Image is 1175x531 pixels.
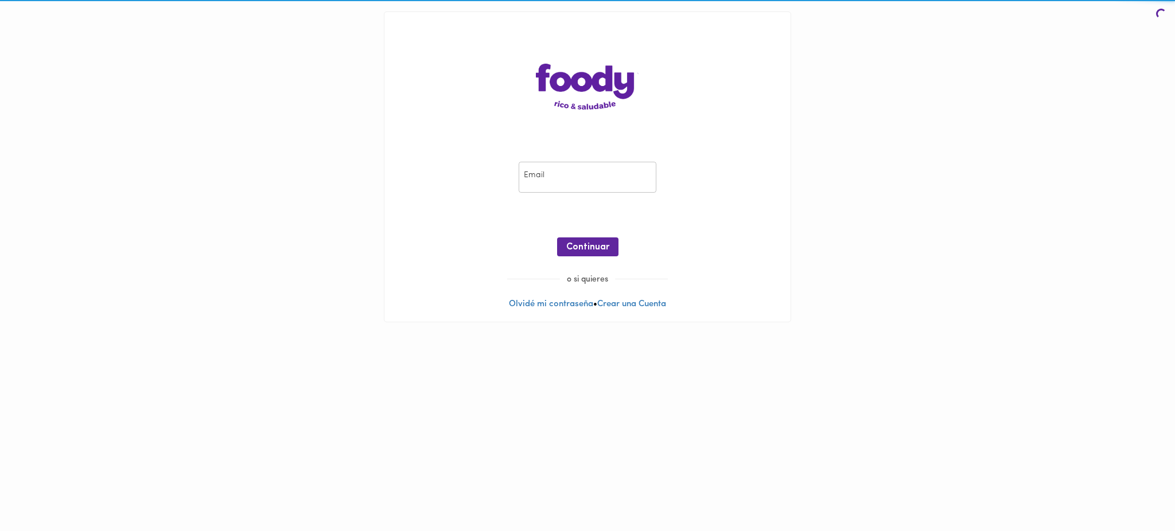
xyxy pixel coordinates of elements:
[597,300,666,309] a: Crear una Cuenta
[509,300,593,309] a: Olvidé mi contraseña
[384,12,791,322] div: •
[560,275,615,284] span: o si quieres
[1108,464,1164,520] iframe: Messagebird Livechat Widget
[557,237,618,256] button: Continuar
[536,64,639,110] img: logo-main-page.png
[566,242,609,253] span: Continuar
[519,162,656,193] input: pepitoperez@gmail.com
